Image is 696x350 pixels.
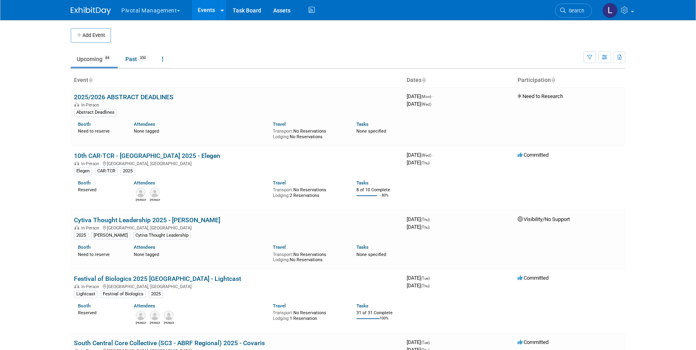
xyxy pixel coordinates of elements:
span: (Tue) [421,276,430,280]
a: Tasks [356,244,368,250]
a: South Central Core Collective (SC3 - ABRF Regional) 2025 - Covaris [74,339,265,347]
a: Attendees [134,121,155,127]
img: Scott Brouilette [136,311,145,320]
img: Megan Gottlieb [164,311,174,320]
span: (Thu) [421,217,430,222]
span: In-Person [81,284,102,289]
span: - [432,93,434,99]
div: Connor Wies [136,197,146,202]
span: [DATE] [407,224,430,230]
span: [DATE] [407,101,431,107]
span: - [432,152,434,158]
div: Scott Brouilette [136,320,146,325]
span: Search [566,8,584,14]
span: (Tue) [421,340,430,345]
a: Sort by Participation Type [551,77,555,83]
span: - [431,339,432,345]
img: In-Person Event [74,102,79,106]
th: Participation [514,74,625,87]
span: [DATE] [407,339,432,345]
a: Travel [273,180,286,186]
a: Upcoming84 [71,51,118,67]
a: Booth [78,303,90,309]
a: Past350 [119,51,154,67]
span: [DATE] [407,216,432,222]
a: Sort by Start Date [422,77,426,83]
button: Add Event [71,28,111,43]
div: 31 of 31 Complete [356,310,400,316]
a: Festival of Biologics 2025 [GEOGRAPHIC_DATA] - Lightcast [74,275,241,282]
span: (Wed) [421,153,431,158]
div: Cytiva Thought Leadership [133,232,191,239]
span: In-Person [81,102,102,108]
a: Search [555,4,592,18]
a: Tasks [356,303,368,309]
div: No Reservations 2 Reservations [273,186,344,198]
span: In-Person [81,161,102,166]
a: 2025/2026 ABSTRACT DEADLINES [74,93,174,101]
div: None tagged [134,250,267,258]
div: 2025 [121,168,135,175]
a: Booth [78,244,90,250]
span: [DATE] [407,282,430,289]
td: 100% [380,316,389,327]
a: Tasks [356,180,368,186]
span: - [431,216,432,222]
img: In-Person Event [74,284,79,288]
span: 84 [103,55,112,61]
span: (Thu) [421,284,430,288]
span: Transport: [273,129,293,134]
img: ExhibitDay [71,7,111,15]
div: No Reservations No Reservations [273,127,344,139]
div: Reserved [78,186,122,193]
img: Carrie Maynard [150,311,160,320]
a: 10th CAR-TCR - [GEOGRAPHIC_DATA] 2025 - Elegen [74,152,220,160]
div: Need to reserve [78,250,122,258]
div: [PERSON_NAME] [91,232,130,239]
div: Elegen [74,168,92,175]
span: Need to Research [518,93,563,99]
span: Transport: [273,187,293,192]
th: Dates [403,74,514,87]
a: Attendees [134,303,155,309]
a: Attendees [134,180,155,186]
span: [DATE] [407,275,432,281]
span: (Thu) [421,225,430,229]
div: Festival of Biologics [100,291,146,298]
div: [GEOGRAPHIC_DATA], [GEOGRAPHIC_DATA] [74,160,400,166]
div: Need to reserve [78,127,122,134]
span: (Thu) [421,161,430,165]
div: 2025 [149,291,163,298]
a: Sort by Event Name [88,77,92,83]
span: Lodging: [273,257,290,262]
span: [DATE] [407,160,430,166]
div: No Reservations No Reservations [273,250,344,263]
span: Visibility/No Support [518,216,570,222]
span: None specified [356,252,386,257]
span: Transport: [273,310,293,315]
span: 350 [137,55,148,61]
span: In-Person [81,225,102,231]
div: Reserved [78,309,122,316]
img: Nicholas McGlincy [150,188,160,197]
span: [DATE] [407,152,434,158]
div: Abstract Deadlines [74,109,117,116]
span: Committed [518,339,549,345]
div: [GEOGRAPHIC_DATA], [GEOGRAPHIC_DATA] [74,224,400,231]
div: No Reservations 1 Reservation [273,309,344,321]
div: Carrie Maynard [150,320,160,325]
img: Connor Wies [136,188,145,197]
span: (Mon) [421,94,431,99]
a: Attendees [134,244,155,250]
th: Event [71,74,403,87]
span: (Wed) [421,102,431,106]
td: 80% [382,193,389,204]
div: Megan Gottlieb [164,320,174,325]
span: Lodging: [273,316,290,321]
a: Booth [78,121,90,127]
img: Leslie Pelton [602,3,618,18]
div: [GEOGRAPHIC_DATA], [GEOGRAPHIC_DATA] [74,283,400,289]
span: Lodging: [273,193,290,198]
a: Travel [273,303,286,309]
a: Tasks [356,121,368,127]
